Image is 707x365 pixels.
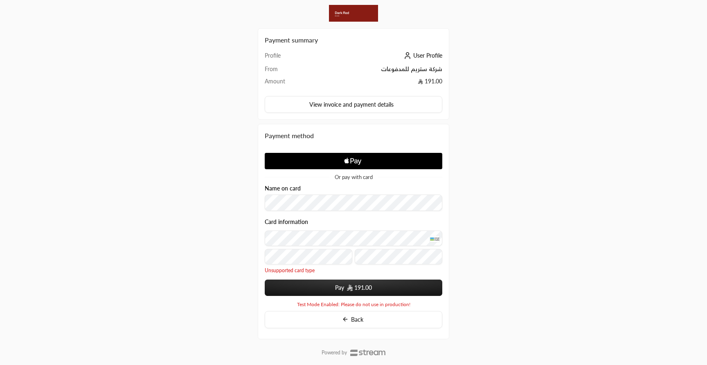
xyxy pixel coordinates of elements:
h2: Payment summary [265,35,442,45]
img: SAR [347,284,353,291]
button: Back [265,311,442,329]
span: Unsupported card type [265,267,442,274]
input: CVC [355,249,442,264]
legend: Card information [265,219,308,225]
div: Card information [265,219,442,274]
span: Test Mode Enabled: Please do not use in production! [297,301,410,308]
a: User Profile [402,52,442,59]
td: Amount [265,77,309,90]
div: Payment method [265,131,442,141]
td: 191.00 [309,77,443,90]
input: Expiry date [265,249,352,264]
span: User Profile [413,52,442,59]
span: Back [351,316,363,323]
td: From [265,65,309,77]
button: View invoice and payment details [265,96,442,113]
td: Profile [265,52,309,65]
img: MADA [430,236,439,242]
div: Name on card [265,185,442,211]
button: Pay SAR191.00 [265,280,442,296]
p: Powered by [322,349,347,356]
span: 191.00 [354,284,372,292]
td: شركة ستريم للمدفوعات [309,65,443,77]
label: Name on card [265,185,301,192]
input: Credit Card [265,231,442,246]
span: Or pay with card [335,175,373,180]
img: Company Logo [329,5,378,22]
